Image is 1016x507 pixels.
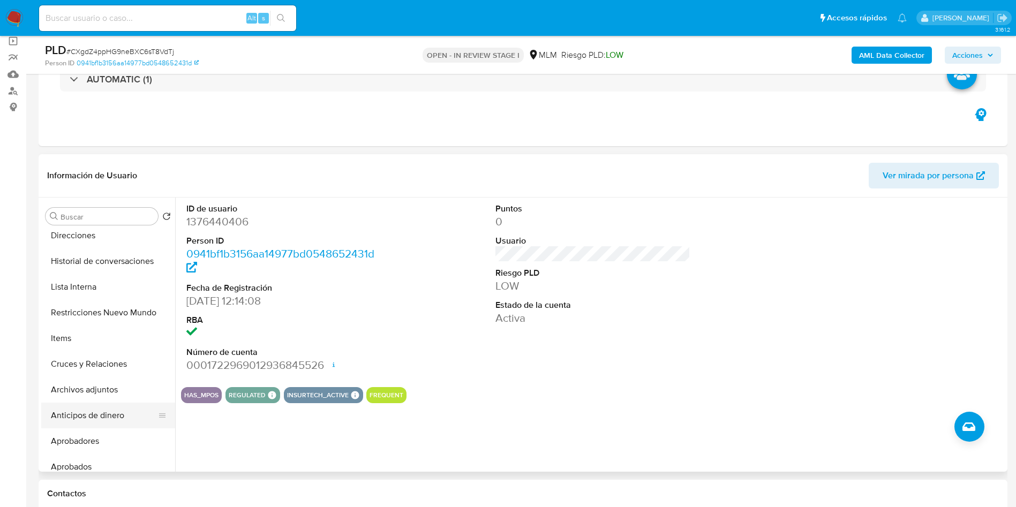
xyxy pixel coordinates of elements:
dt: Número de cuenta [186,346,382,358]
button: Aprobados [41,454,175,480]
button: Direcciones [41,223,175,248]
dt: Fecha de Registración [186,282,382,294]
button: Items [41,326,175,351]
input: Buscar usuario o caso... [39,11,296,25]
h1: Contactos [47,488,999,499]
div: MLM [528,49,557,61]
button: Buscar [50,212,58,221]
p: OPEN - IN REVIEW STAGE I [423,48,524,63]
button: AML Data Collector [852,47,932,64]
button: Archivos adjuntos [41,377,175,403]
b: Person ID [45,58,74,68]
button: Acciones [945,47,1001,64]
dt: Estado de la cuenta [495,299,691,311]
h3: AUTOMATIC (1) [87,73,152,85]
button: search-icon [270,11,292,26]
button: Historial de conversaciones [41,248,175,274]
dt: RBA [186,314,382,326]
a: Notificaciones [898,13,907,22]
dd: 0 [495,214,691,229]
button: Lista Interna [41,274,175,300]
span: Riesgo PLD: [561,49,623,61]
a: 0941bf1b3156aa14977bd0548652431d [186,246,374,276]
span: # CXgdZ4ppHG9neBXC6sT8VdTj [66,46,174,57]
button: Anticipos de dinero [41,403,167,428]
dd: LOW [495,278,691,293]
button: Volver al orden por defecto [162,212,171,224]
dd: 0001722969012936845526 [186,358,382,373]
p: ivonne.perezonofre@mercadolibre.com.mx [932,13,993,23]
b: AML Data Collector [859,47,924,64]
button: Restricciones Nuevo Mundo [41,300,175,326]
span: Accesos rápidos [827,12,887,24]
span: s [262,13,265,23]
input: Buscar [61,212,154,222]
dt: ID de usuario [186,203,382,215]
span: 3.161.2 [995,25,1011,34]
div: AUTOMATIC (1) [60,67,986,92]
dt: Riesgo PLD [495,267,691,279]
span: Alt [247,13,256,23]
button: Ver mirada por persona [869,163,999,188]
button: Cruces y Relaciones [41,351,175,377]
h1: Información de Usuario [47,170,137,181]
dt: Person ID [186,235,382,247]
dt: Usuario [495,235,691,247]
a: 0941bf1b3156aa14977bd0548652431d [77,58,199,68]
b: PLD [45,41,66,58]
a: Salir [997,12,1008,24]
dd: 1376440406 [186,214,382,229]
span: LOW [606,49,623,61]
button: Aprobadores [41,428,175,454]
span: Ver mirada por persona [883,163,974,188]
dd: [DATE] 12:14:08 [186,293,382,308]
span: Acciones [952,47,983,64]
dt: Puntos [495,203,691,215]
dd: Activa [495,311,691,326]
